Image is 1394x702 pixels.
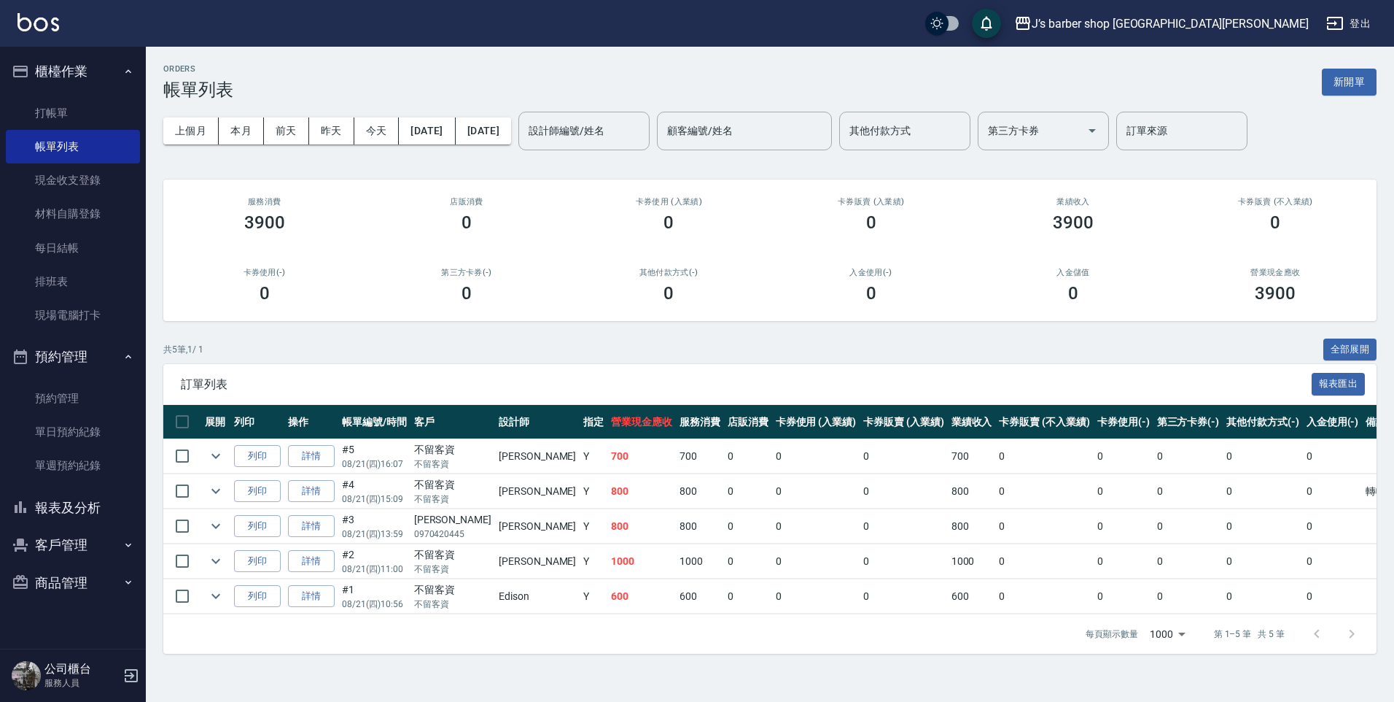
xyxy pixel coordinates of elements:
p: 第 1–5 筆 共 5 筆 [1214,628,1285,641]
a: 新開單 [1322,74,1377,88]
td: 0 [772,509,860,544]
button: 新開單 [1322,69,1377,96]
td: 0 [1094,509,1153,544]
p: 每頁顯示數量 [1086,628,1138,641]
button: 報表及分析 [6,489,140,527]
th: 備註 [1362,405,1390,439]
td: 700 [676,439,724,474]
td: Y [580,544,607,579]
h3: 0 [1068,283,1078,304]
td: 0 [724,439,772,474]
button: 櫃檯作業 [6,53,140,90]
th: 指定 [580,405,607,439]
td: 0 [1094,474,1153,509]
p: 不留客資 [414,493,491,506]
div: J’s barber shop [GEOGRAPHIC_DATA][PERSON_NAME] [1032,15,1309,33]
button: J’s barber shop [GEOGRAPHIC_DATA][PERSON_NAME] [1008,9,1315,39]
td: [PERSON_NAME] [495,474,580,509]
button: [DATE] [399,117,455,144]
h2: 卡券使用 (入業績) [585,197,752,207]
h2: 卡券使用(-) [181,268,348,277]
h2: 第三方卡券(-) [383,268,550,277]
p: 08/21 (四) 15:09 [342,493,407,506]
td: 0 [1303,439,1363,474]
div: 不留客資 [414,547,491,563]
h3: 0 [260,283,270,304]
p: 不留客資 [414,598,491,611]
td: 800 [607,474,676,509]
button: 今天 [354,117,400,144]
button: 本月 [219,117,264,144]
div: 不留客資 [414,582,491,598]
button: 上個月 [163,117,219,144]
p: 0970420445 [414,528,491,541]
p: 08/21 (四) 11:00 [342,563,407,576]
td: 0 [995,439,1093,474]
h2: 入金使用(-) [787,268,954,277]
button: expand row [205,480,227,502]
p: 08/21 (四) 16:07 [342,458,407,471]
td: 1000 [948,544,996,579]
button: 列印 [234,480,281,503]
td: 0 [995,474,1093,509]
h2: 卡券販賣 (入業績) [787,197,954,207]
td: Y [580,579,607,614]
td: 600 [607,579,676,614]
td: 800 [948,509,996,544]
div: 不留客資 [414,477,491,493]
button: 商品管理 [6,564,140,602]
td: 0 [1223,544,1303,579]
a: 詳情 [288,445,335,468]
td: 0 [1094,544,1153,579]
button: 報表匯出 [1312,373,1366,396]
th: 入金使用(-) [1303,405,1363,439]
button: Open [1080,119,1104,142]
th: 業績收入 [948,405,996,439]
h3: 帳單列表 [163,80,233,100]
td: #1 [338,579,410,614]
a: 打帳單 [6,96,140,130]
td: 800 [676,474,724,509]
td: 轉帳 [1362,474,1390,509]
th: 帳單編號/時間 [338,405,410,439]
td: 0 [1094,439,1153,474]
td: 0 [1303,474,1363,509]
td: 0 [772,544,860,579]
a: 預約管理 [6,382,140,415]
th: 第三方卡券(-) [1153,405,1223,439]
button: 列印 [234,445,281,468]
a: 材料自購登錄 [6,197,140,231]
td: 0 [1303,509,1363,544]
div: 不留客資 [414,442,491,458]
th: 服務消費 [676,405,724,439]
a: 排班表 [6,265,140,298]
h5: 公司櫃台 [44,662,119,676]
th: 營業現金應收 [607,405,676,439]
td: 0 [1223,509,1303,544]
td: 0 [860,579,948,614]
h3: 0 [866,212,876,233]
p: 不留客資 [414,458,491,471]
td: 0 [995,544,1093,579]
button: 登出 [1320,10,1377,37]
p: 共 5 筆, 1 / 1 [163,343,203,356]
td: [PERSON_NAME] [495,509,580,544]
button: expand row [205,550,227,572]
td: [PERSON_NAME] [495,439,580,474]
h2: 卡券販賣 (不入業績) [1192,197,1359,207]
h2: 店販消費 [383,197,550,207]
td: 0 [1223,439,1303,474]
a: 帳單列表 [6,130,140,163]
div: [PERSON_NAME] [414,512,491,528]
td: 0 [1094,579,1153,614]
a: 詳情 [288,515,335,538]
td: 0 [860,439,948,474]
td: #2 [338,544,410,579]
button: 列印 [234,515,281,538]
td: #5 [338,439,410,474]
th: 展開 [201,405,230,439]
td: 0 [995,579,1093,614]
td: 1000 [676,544,724,579]
a: 每日結帳 [6,231,140,265]
h3: 3900 [1255,283,1296,304]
